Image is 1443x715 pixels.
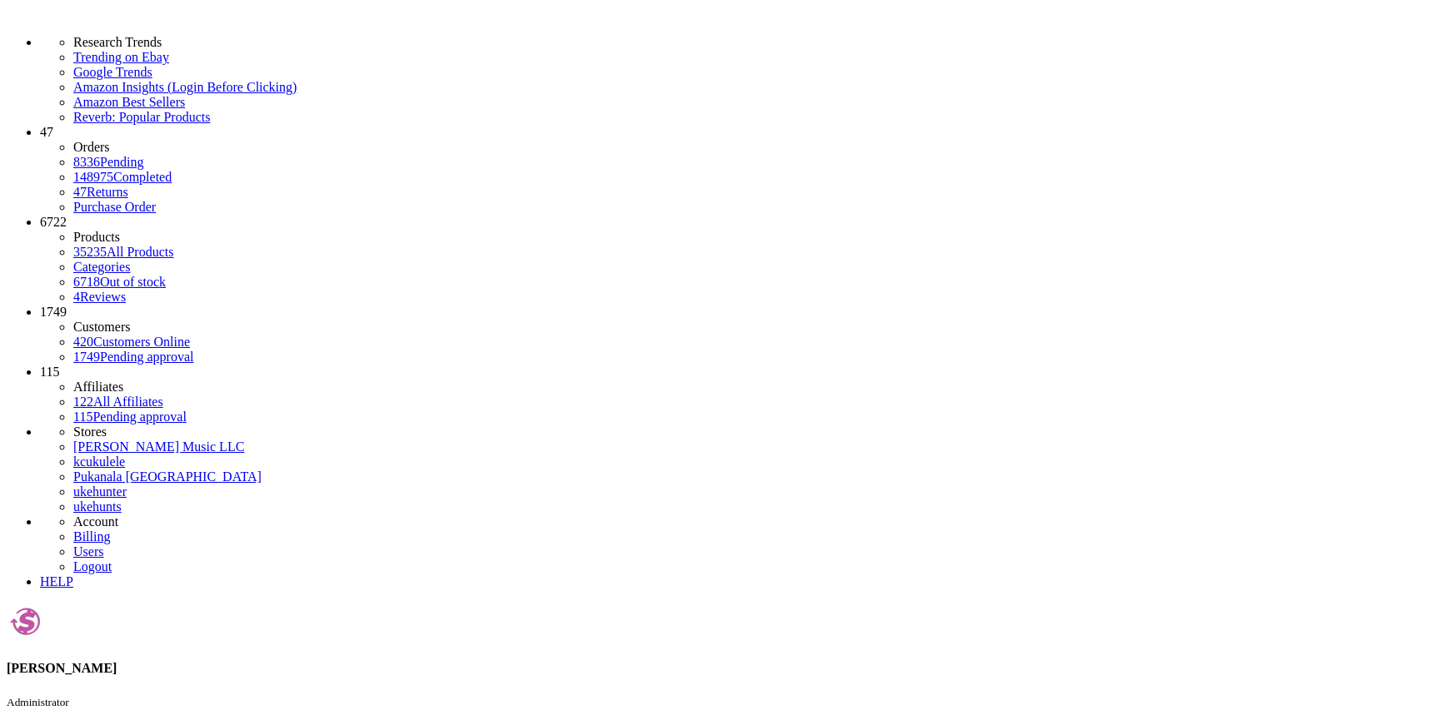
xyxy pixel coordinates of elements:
[40,574,73,588] a: HELP
[7,661,1436,676] h4: [PERSON_NAME]
[73,529,110,544] a: Billing
[73,350,100,364] span: 1749
[73,395,163,409] a: 122All Affiliates
[40,365,59,379] span: 115
[73,245,173,259] a: 35235All Products
[73,425,1436,439] li: Stores
[73,559,112,573] a: Logout
[73,275,100,289] span: 6718
[73,469,262,484] a: Pukanala [GEOGRAPHIC_DATA]
[73,454,125,469] a: kcukulele
[73,514,1436,529] li: Account
[73,170,172,184] a: 148975Completed
[40,125,53,139] span: 47
[73,200,156,214] a: Purchase Order
[73,410,187,424] a: 115Pending approval
[73,290,126,304] a: 4Reviews
[73,155,1436,170] a: 8336Pending
[73,155,100,169] span: 8336
[7,696,69,708] small: Administrator
[73,395,93,409] span: 122
[73,230,1436,245] li: Products
[73,185,87,199] span: 47
[73,350,193,364] a: 1749Pending approval
[73,320,1436,335] li: Customers
[73,110,1436,125] a: Reverb: Popular Products
[73,170,113,184] span: 148975
[73,80,1436,95] a: Amazon Insights (Login Before Clicking)
[73,260,130,274] a: Categories
[40,305,67,319] span: 1749
[73,50,1436,65] a: Trending on Ebay
[73,245,107,259] span: 35235
[73,439,244,454] a: [PERSON_NAME] Music LLC
[73,410,92,424] span: 115
[73,140,1436,155] li: Orders
[73,95,1436,110] a: Amazon Best Sellers
[73,380,1436,395] li: Affiliates
[73,185,128,199] a: 47Returns
[73,499,122,514] a: ukehunts
[7,603,44,640] img: Amber Helgren
[73,65,1436,80] a: Google Trends
[73,484,127,499] a: ukehunter
[73,544,103,559] a: Users
[73,335,190,349] a: 420Customers Online
[73,335,93,349] span: 420
[73,275,166,289] a: 6718Out of stock
[40,215,67,229] span: 6722
[73,35,1436,50] li: Research Trends
[73,290,80,304] span: 4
